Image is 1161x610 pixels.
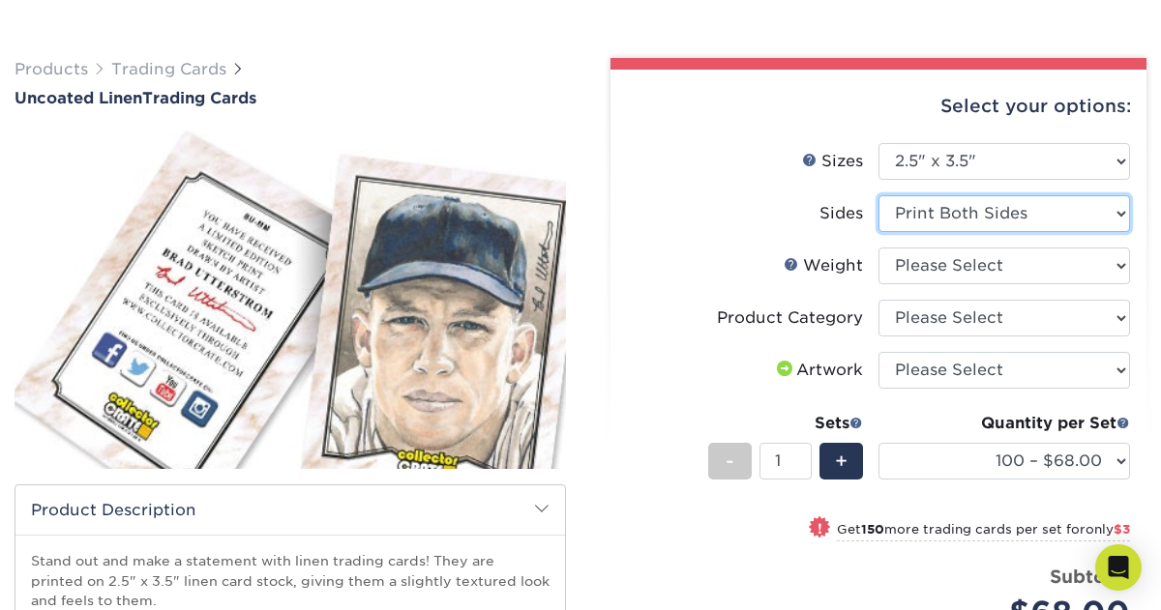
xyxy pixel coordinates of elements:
[861,522,884,537] strong: 150
[15,485,565,535] h2: Product Description
[784,254,863,277] div: Weight
[818,518,822,538] span: !
[1095,544,1142,591] div: Open Intercom Messenger
[835,447,848,476] span: +
[626,70,1131,143] div: Select your options:
[726,447,734,476] span: -
[837,522,1130,541] small: Get more trading cards per set for
[111,60,226,78] a: Trading Cards
[708,412,863,435] div: Sets
[15,89,566,107] a: Uncoated LinenTrading Cards
[1086,522,1130,537] span: only
[878,412,1130,435] div: Quantity per Set
[15,89,142,107] span: Uncoated Linen
[15,60,88,78] a: Products
[1114,522,1130,537] span: $3
[773,359,863,382] div: Artwork
[15,109,566,490] img: Uncoated Linen 01
[802,150,863,173] div: Sizes
[1050,566,1130,587] strong: Subtotal
[717,306,863,330] div: Product Category
[819,202,863,225] div: Sides
[15,89,566,107] h1: Trading Cards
